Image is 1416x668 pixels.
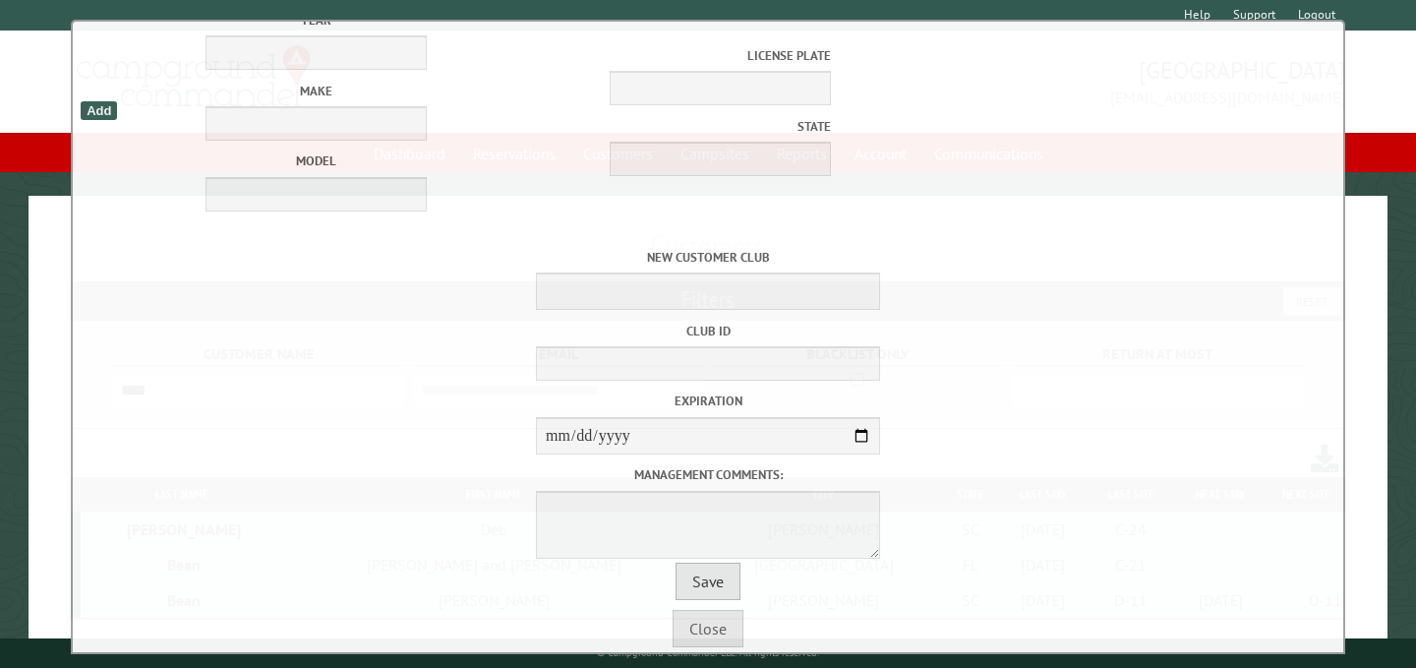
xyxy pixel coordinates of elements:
[78,465,1338,484] label: Management comments:
[146,152,485,170] label: Model
[492,46,831,65] label: License Plate
[676,563,740,600] button: Save
[78,248,1338,267] label: New customer club
[81,101,117,120] div: Add
[78,322,1338,340] label: Club ID
[146,82,485,100] label: Make
[78,392,1338,410] label: Expiration
[492,117,831,136] label: State
[673,610,743,647] button: Close
[597,646,819,659] small: © Campground Commander LLC. All rights reserved.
